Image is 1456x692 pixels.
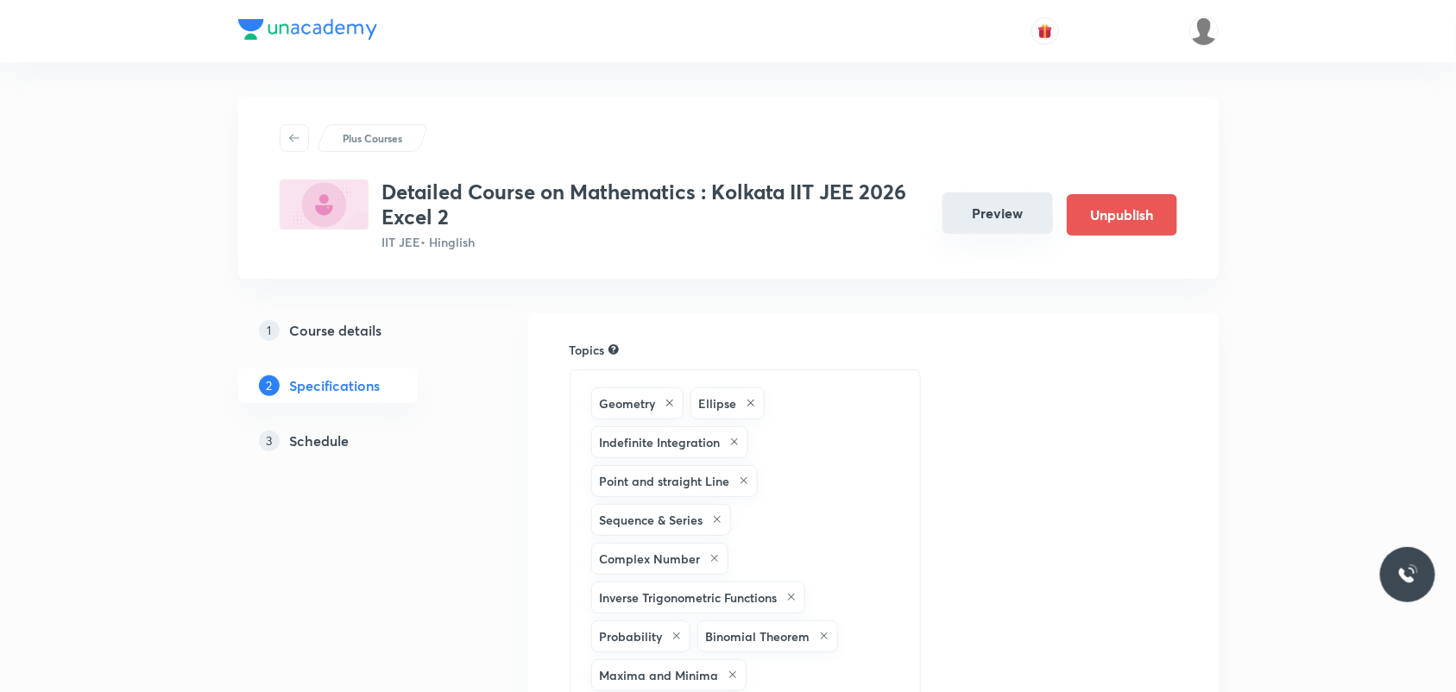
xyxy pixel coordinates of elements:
[600,394,656,412] h6: Geometry
[382,179,929,230] h3: Detailed Course on Mathematics : Kolkata IIT JEE 2026 Excel 2
[600,472,730,490] h6: Point and straight Line
[600,588,778,607] h6: Inverse Trigonometric Functions
[238,313,473,348] a: 1Course details
[600,433,721,451] h6: Indefinite Integration
[608,342,619,357] div: Search for topics
[942,192,1053,234] button: Preview
[1067,194,1177,236] button: Unpublish
[259,431,280,451] p: 3
[280,179,369,230] img: 44E70425-5AE3-4C93-9EEA-B5FF00E20D8C_plus.png
[1397,564,1418,585] img: ttu
[570,341,605,359] h6: Topics
[699,394,737,412] h6: Ellipse
[290,431,350,451] h5: Schedule
[238,424,473,458] a: 3Schedule
[600,550,701,568] h6: Complex Number
[290,320,382,341] h5: Course details
[343,130,402,146] p: Plus Courses
[290,375,381,396] h5: Specifications
[1031,17,1059,45] button: avatar
[600,627,663,645] h6: Probability
[1189,16,1219,46] img: Sudipta Bose
[600,511,703,529] h6: Sequence & Series
[382,233,929,251] p: IIT JEE • Hinglish
[238,19,377,40] img: Company Logo
[706,627,810,645] h6: Binomial Theorem
[238,19,377,44] a: Company Logo
[1037,23,1053,39] img: avatar
[600,666,719,684] h6: Maxima and Minima
[259,320,280,341] p: 1
[259,375,280,396] p: 2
